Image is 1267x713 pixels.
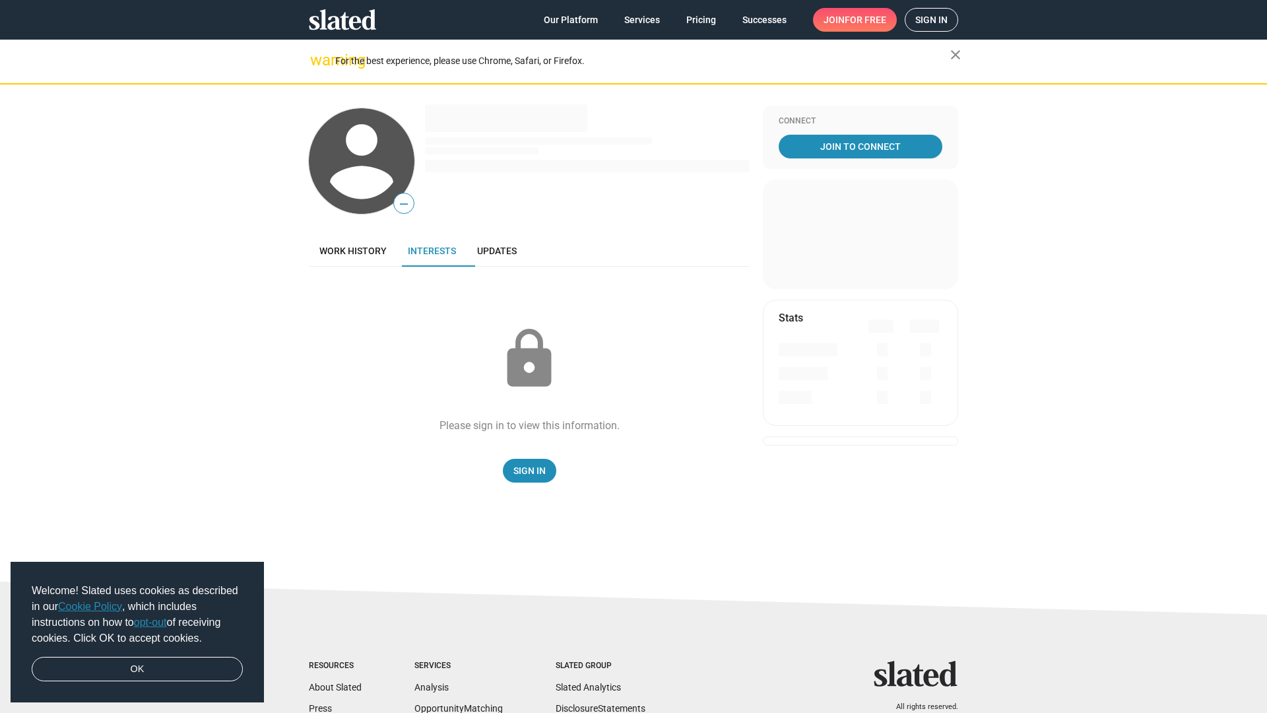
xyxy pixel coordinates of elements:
a: Cookie Policy [58,601,122,612]
a: Work history [309,235,397,267]
a: dismiss cookie message [32,657,243,682]
a: Pricing [676,8,727,32]
a: Sign in [905,8,958,32]
span: — [394,195,414,213]
span: Welcome! Slated uses cookies as described in our , which includes instructions on how to of recei... [32,583,243,646]
mat-card-title: Stats [779,311,803,325]
div: Services [414,661,503,671]
a: Our Platform [533,8,608,32]
span: Work history [319,246,387,256]
span: Pricing [686,8,716,32]
div: Please sign in to view this information. [439,419,620,432]
div: For the best experience, please use Chrome, Safari, or Firefox. [335,52,950,70]
span: Sign in [915,9,948,31]
span: for free [845,8,886,32]
span: Join To Connect [781,135,940,158]
span: Services [624,8,660,32]
a: Joinfor free [813,8,897,32]
div: cookieconsent [11,562,264,703]
a: Updates [467,235,527,267]
span: Sign In [513,459,546,483]
div: Resources [309,661,362,671]
a: Slated Analytics [556,682,621,693]
span: Interests [408,246,456,256]
a: Join To Connect [779,135,942,158]
div: Slated Group [556,661,645,671]
a: Sign In [503,459,556,483]
span: Our Platform [544,8,598,32]
a: opt-out [134,617,167,628]
span: Updates [477,246,517,256]
mat-icon: close [948,47,963,63]
mat-icon: warning [310,52,326,68]
a: Successes [732,8,797,32]
span: Join [824,8,886,32]
a: Analysis [414,682,449,693]
a: About Slated [309,682,362,693]
a: Services [614,8,670,32]
a: Interests [397,235,467,267]
div: Connect [779,116,942,127]
span: Successes [742,8,787,32]
mat-icon: lock [496,326,562,392]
